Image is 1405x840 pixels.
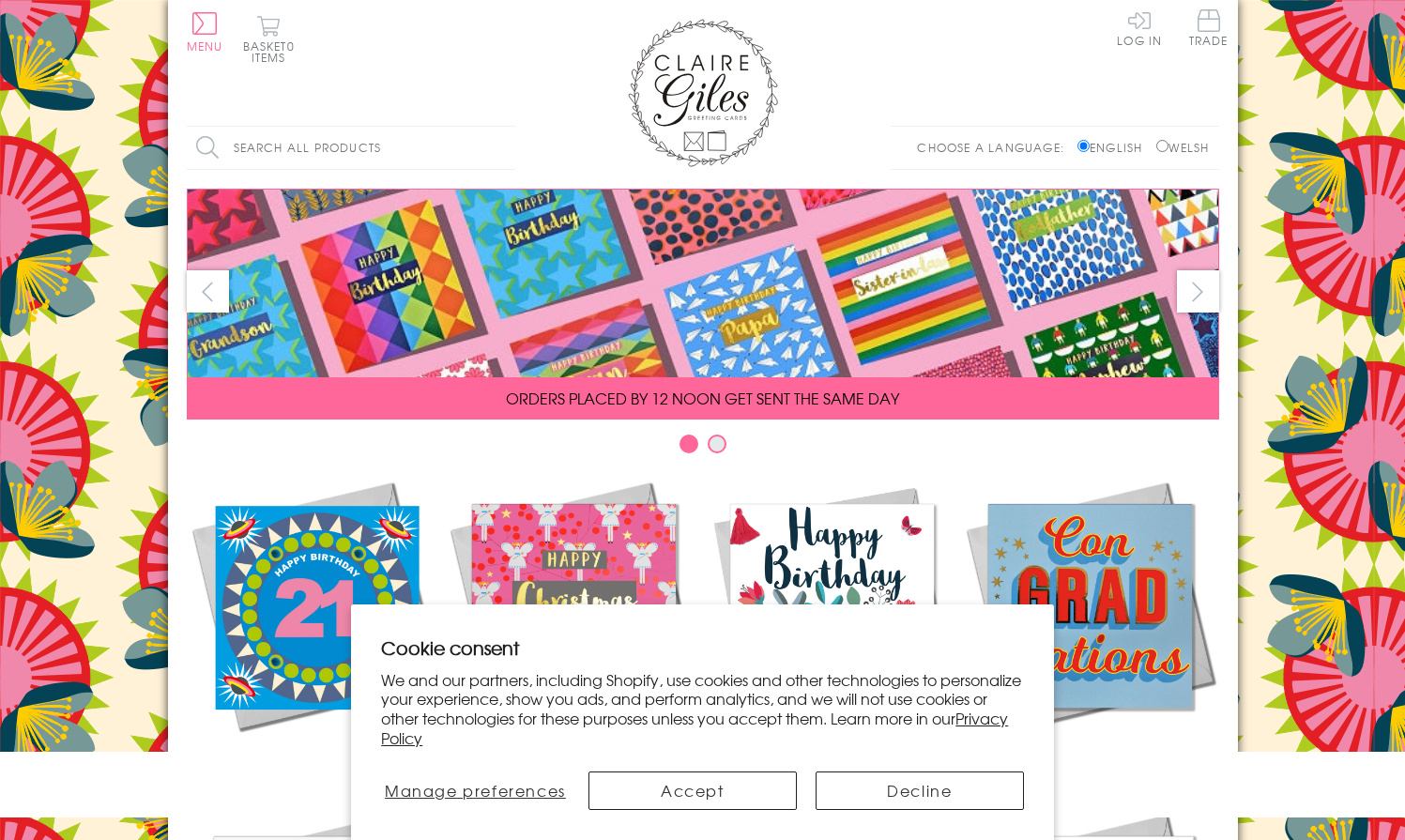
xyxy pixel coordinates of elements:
[381,670,1024,748] p: We and our partners, including Shopify, use cookies and other technologies to personalize your ex...
[588,771,797,810] button: Accept
[1042,749,1138,771] span: Academic
[628,19,778,167] img: Claire Giles Greetings Cards
[1189,9,1229,46] span: Trade
[1077,140,1090,152] input: English
[703,477,961,771] a: Birthdays
[187,477,445,771] a: New Releases
[187,127,515,169] input: Search all products
[506,387,899,409] span: ORDERS PLACED BY 12 NOON GET SENT THE SAME DAY
[385,779,566,802] span: Manage preferences
[1177,270,1219,313] button: next
[252,38,295,66] span: 0 items
[1077,139,1152,156] label: English
[708,435,726,453] button: Carousel Page 2
[243,15,295,63] button: Basket0 items
[961,477,1219,771] a: Academic
[187,38,223,54] span: Menu
[680,435,698,453] button: Carousel Page 1 (Current Slide)
[1189,9,1229,50] a: Trade
[1117,9,1162,46] a: Log In
[1156,139,1210,156] label: Welsh
[381,771,569,810] button: Manage preferences
[917,139,1074,156] p: Choose a language:
[1156,140,1168,152] input: Welsh
[253,749,376,771] span: New Releases
[445,477,703,771] a: Christmas
[187,270,229,313] button: prev
[496,127,515,169] input: Search
[381,707,1008,749] a: Privacy Policy
[187,12,223,52] button: Menu
[187,434,1219,463] div: Carousel Pagination
[816,771,1024,810] button: Decline
[381,634,1024,661] h2: Cookie consent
